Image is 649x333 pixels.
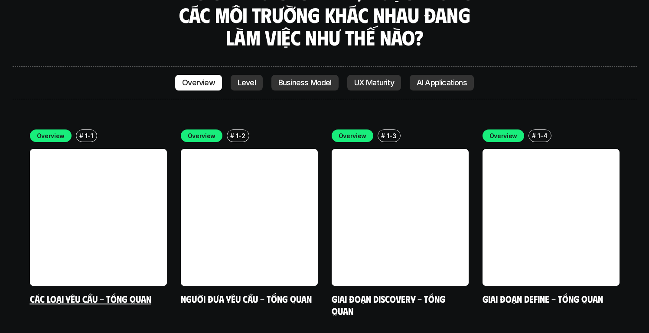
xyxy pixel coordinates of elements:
p: Overview [339,131,367,140]
a: Giai đoạn Discovery - Tổng quan [332,293,447,317]
p: AI Applications [417,78,467,87]
h6: # [532,133,536,139]
p: UX Maturity [354,78,394,87]
h6: # [230,133,234,139]
a: Overview [175,75,222,91]
h6: # [79,133,83,139]
p: Overview [489,131,518,140]
a: AI Applications [410,75,474,91]
a: Level [231,75,263,91]
p: 1-4 [538,131,547,140]
p: 1-2 [236,131,245,140]
p: Level [238,78,256,87]
p: Overview [182,78,215,87]
p: 1-1 [85,131,93,140]
a: Giai đoạn Define - Tổng quan [483,293,603,304]
a: Business Model [271,75,339,91]
a: Các loại yêu cầu - Tổng quan [30,293,151,304]
h6: # [381,133,385,139]
p: Overview [37,131,65,140]
p: 1-3 [387,131,396,140]
p: Overview [188,131,216,140]
p: Business Model [278,78,332,87]
a: Người đưa yêu cầu - Tổng quan [181,293,312,304]
a: UX Maturity [347,75,401,91]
